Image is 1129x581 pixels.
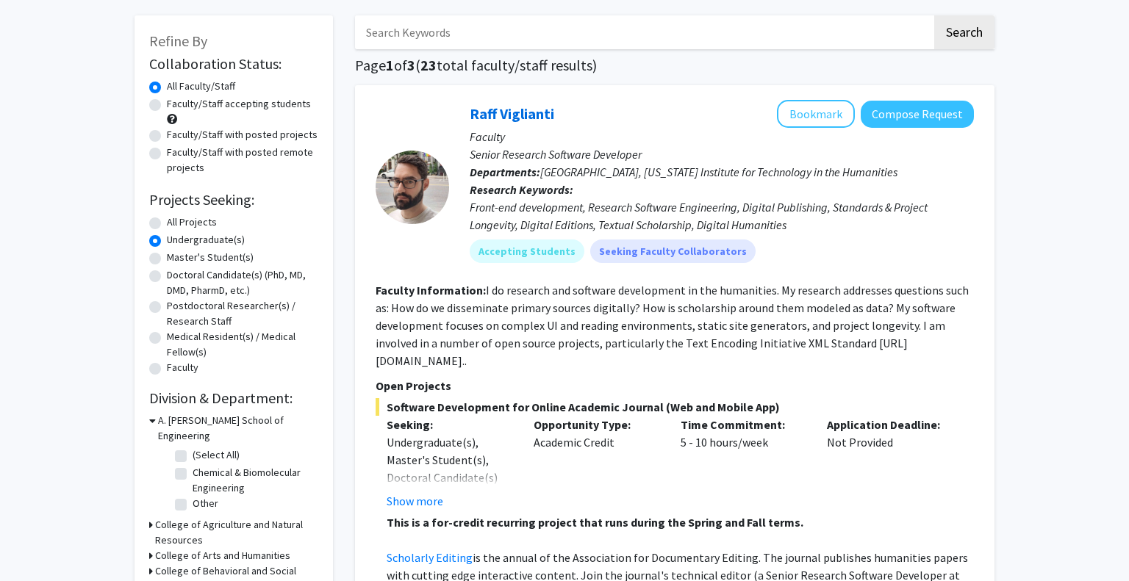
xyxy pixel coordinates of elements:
button: Add Raff Viglianti to Bookmarks [777,100,855,128]
label: Chemical & Biomolecular Engineering [193,465,315,496]
span: [GEOGRAPHIC_DATA], [US_STATE] Institute for Technology in the Humanities [540,165,897,179]
span: 3 [407,56,415,74]
mat-chip: Seeking Faculty Collaborators [590,239,756,263]
b: Faculty Information: [376,283,486,297]
label: Medical Resident(s) / Medical Fellow(s) [167,329,318,360]
p: Faculty [470,128,974,145]
button: Search [934,15,994,49]
label: Doctoral Candidate(s) (PhD, MD, DMD, PharmD, etc.) [167,267,318,298]
h1: Page of ( total faculty/staff results) [355,57,994,74]
a: Raff Viglianti [470,104,554,123]
h2: Projects Seeking: [149,191,318,209]
label: Faculty/Staff with posted remote projects [167,145,318,176]
a: Scholarly Editing [387,550,473,565]
span: 1 [386,56,394,74]
b: Departments: [470,165,540,179]
label: All Projects [167,214,217,230]
strong: This is a for-credit recurring project that runs during the Spring and Fall terms. [387,515,803,530]
label: (Select All) [193,447,240,463]
label: Master's Student(s) [167,250,254,265]
div: Undergraduate(s), Master's Student(s), Doctoral Candidate(s) (PhD, MD, DMD, PharmD, etc.) [387,433,512,522]
h3: College of Arts and Humanities [155,548,290,563]
button: Compose Request to Raff Viglianti [861,101,974,128]
p: Application Deadline: [827,416,952,433]
button: Show more [387,492,443,510]
span: 23 [420,56,437,74]
fg-read-more: I do research and software development in the humanities. My research addresses questions such as... [376,283,969,368]
input: Search Keywords [355,15,932,49]
p: Senior Research Software Developer [470,145,974,163]
p: Time Commitment: [681,416,806,433]
b: Research Keywords: [470,182,573,197]
label: Undergraduate(s) [167,232,245,248]
span: Refine By [149,32,207,50]
h3: A. [PERSON_NAME] School of Engineering [158,413,318,444]
div: 5 - 10 hours/week [670,416,817,510]
label: Faculty/Staff with posted projects [167,127,318,142]
p: Open Projects [376,377,974,394]
label: Other [193,496,218,511]
label: All Faculty/Staff [167,79,235,94]
mat-chip: Accepting Students [470,239,584,263]
p: Seeking: [387,416,512,433]
h3: College of Agriculture and Natural Resources [155,517,318,548]
label: Faculty [167,360,198,375]
div: Not Provided [816,416,963,510]
span: Software Development for Online Academic Journal (Web and Mobile App) [376,398,974,416]
h2: Collaboration Status: [149,55,318,73]
label: Faculty/Staff accepting students [167,96,311,112]
div: Academic Credit [523,416,670,510]
label: Postdoctoral Researcher(s) / Research Staff [167,298,318,329]
iframe: Chat [11,515,62,570]
div: Front-end development, Research Software Engineering, Digital Publishing, Standards & Project Lon... [470,198,974,234]
p: Opportunity Type: [534,416,659,433]
h2: Division & Department: [149,389,318,407]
